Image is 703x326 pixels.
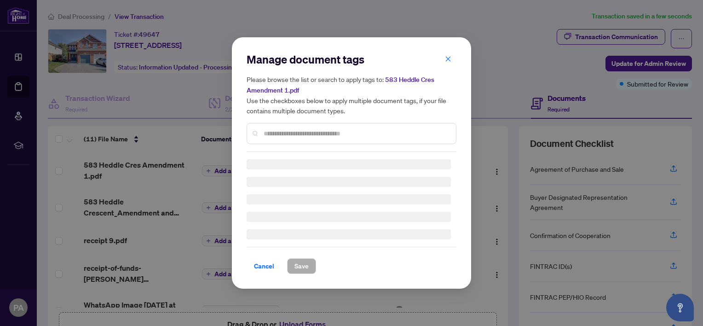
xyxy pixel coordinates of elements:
[287,258,316,274] button: Save
[247,258,282,274] button: Cancel
[247,74,456,116] h5: Please browse the list or search to apply tags to: Use the checkboxes below to apply multiple doc...
[445,56,451,62] span: close
[666,294,694,321] button: Open asap
[254,259,274,274] span: Cancel
[247,52,456,67] h2: Manage document tags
